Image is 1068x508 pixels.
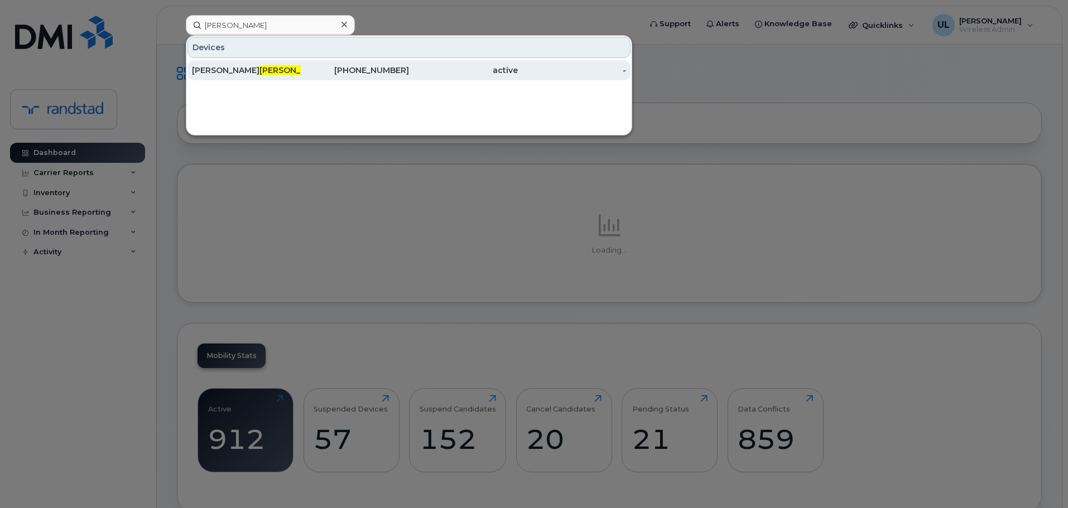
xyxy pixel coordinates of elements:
[409,65,518,76] div: active
[187,37,631,58] div: Devices
[192,65,301,76] div: [PERSON_NAME]
[187,60,631,80] a: [PERSON_NAME][PERSON_NAME][PHONE_NUMBER]active-
[259,65,327,75] span: [PERSON_NAME]
[301,65,410,76] div: [PHONE_NUMBER]
[518,65,627,76] div: -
